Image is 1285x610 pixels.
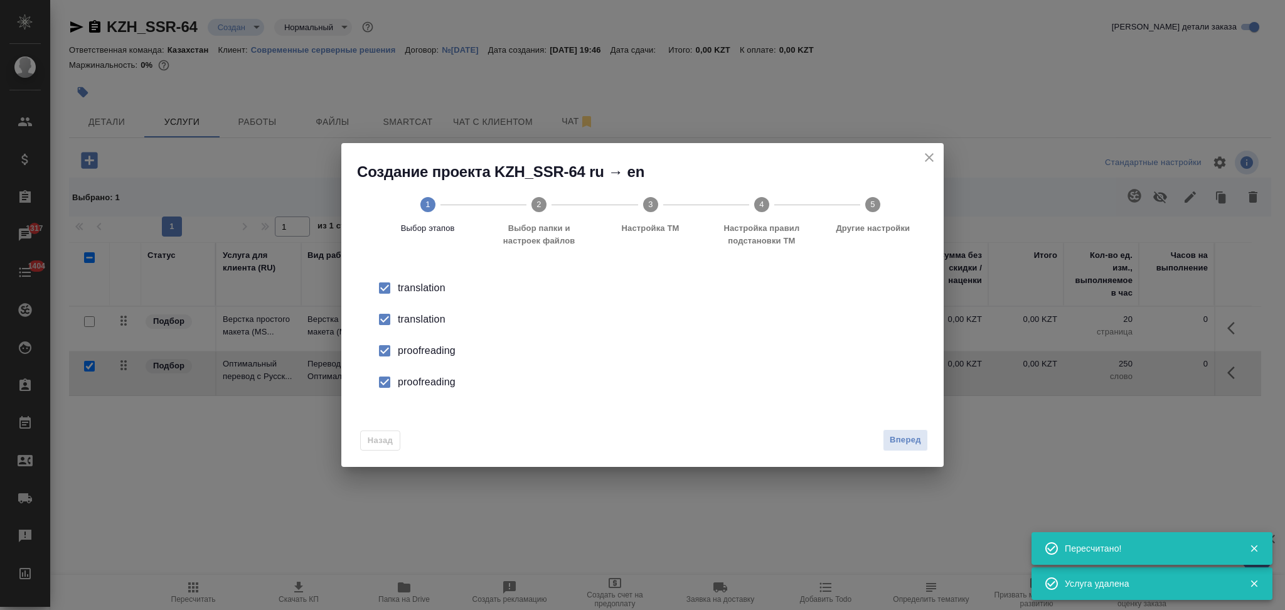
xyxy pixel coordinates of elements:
[488,222,589,247] span: Выбор папки и настроек файлов
[1241,578,1267,589] button: Закрыть
[890,433,921,447] span: Вперед
[871,200,875,209] text: 5
[536,200,541,209] text: 2
[883,429,928,451] button: Вперед
[398,312,914,327] div: translation
[357,162,944,182] h2: Создание проекта KZH_SSR-64 ru → en
[759,200,764,209] text: 4
[823,222,924,235] span: Другие настройки
[711,222,812,247] span: Настройка правил подстановки TM
[648,200,653,209] text: 3
[1065,577,1230,590] div: Услуга удалена
[600,222,701,235] span: Настройка ТМ
[1065,542,1230,555] div: Пересчитано!
[425,200,430,209] text: 1
[398,343,914,358] div: proofreading
[398,375,914,390] div: proofreading
[1241,543,1267,554] button: Закрыть
[920,148,939,167] button: close
[398,281,914,296] div: translation
[377,222,478,235] span: Выбор этапов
